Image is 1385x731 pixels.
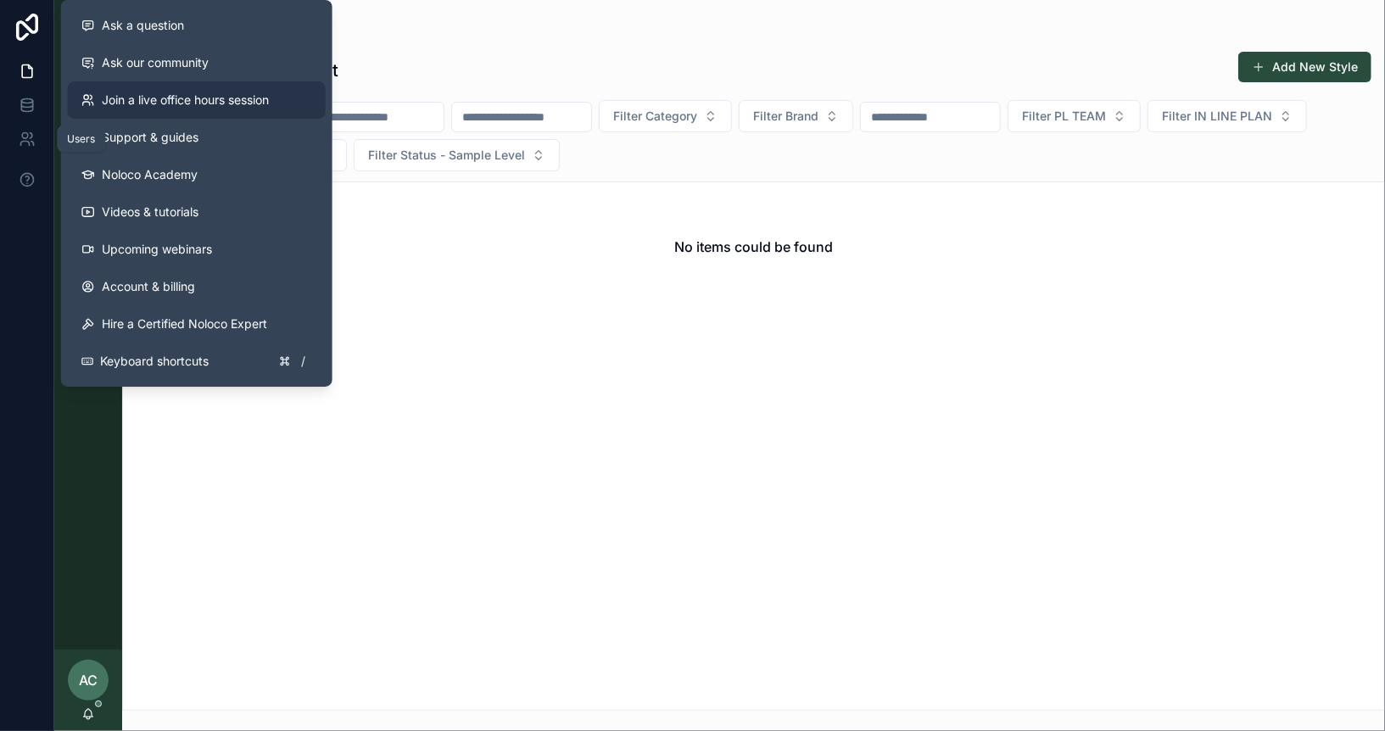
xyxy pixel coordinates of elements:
[297,354,310,368] span: /
[613,108,697,125] span: Filter Category
[67,132,95,146] div: Users
[68,119,326,156] a: Support & guides
[68,44,326,81] a: Ask our community
[68,7,326,44] button: Ask a question
[102,17,184,34] span: Ask a question
[599,100,732,132] button: Select Button
[102,54,209,71] span: Ask our community
[68,81,326,119] a: Join a live office hours session
[68,231,326,268] a: Upcoming webinars
[102,241,212,258] span: Upcoming webinars
[1022,108,1106,125] span: Filter PL TEAM
[753,108,818,125] span: Filter Brand
[68,156,326,193] a: Noloco Academy
[102,129,198,146] span: Support & guides
[54,68,122,370] div: scrollable content
[674,237,833,257] h2: No items could be found
[68,268,326,305] a: Account & billing
[68,193,326,231] a: Videos & tutorials
[68,305,326,343] button: Hire a Certified Noloco Expert
[1008,100,1141,132] button: Select Button
[102,92,269,109] span: Join a live office hours session
[1148,100,1307,132] button: Select Button
[102,315,267,332] span: Hire a Certified Noloco Expert
[79,670,98,690] span: AC
[354,139,560,171] button: Select Button
[102,278,195,295] span: Account & billing
[68,343,326,380] button: Keyboard shortcuts/
[102,166,198,183] span: Noloco Academy
[102,204,198,220] span: Videos & tutorials
[1162,108,1272,125] span: Filter IN LINE PLAN
[368,147,525,164] span: Filter Status - Sample Level
[1238,52,1371,82] button: Add New Style
[100,353,209,370] span: Keyboard shortcuts
[739,100,853,132] button: Select Button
